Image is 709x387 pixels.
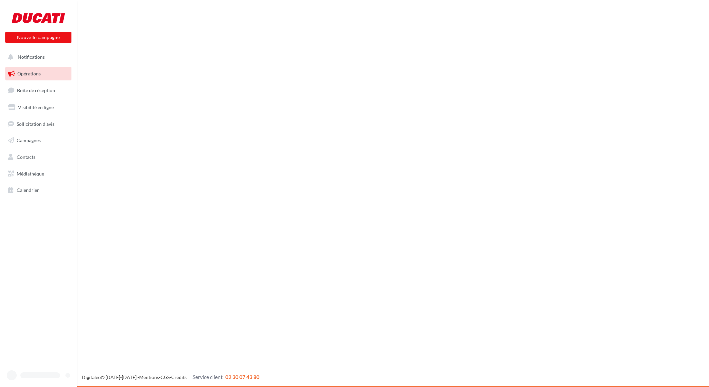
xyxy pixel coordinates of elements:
[4,50,70,64] button: Notifications
[139,374,159,380] a: Mentions
[17,71,41,76] span: Opérations
[4,133,73,147] a: Campagnes
[225,374,259,380] span: 02 30 07 43 80
[17,187,39,193] span: Calendrier
[4,67,73,81] a: Opérations
[4,83,73,97] a: Boîte de réception
[171,374,187,380] a: Crédits
[17,87,55,93] span: Boîte de réception
[4,117,73,131] a: Sollicitation d'avis
[4,150,73,164] a: Contacts
[193,374,223,380] span: Service client
[4,183,73,197] a: Calendrier
[82,374,259,380] span: © [DATE]-[DATE] - - -
[17,121,54,126] span: Sollicitation d'avis
[18,54,45,60] span: Notifications
[17,137,41,143] span: Campagnes
[17,171,44,176] span: Médiathèque
[4,167,73,181] a: Médiathèque
[82,374,101,380] a: Digitaleo
[4,100,73,114] a: Visibilité en ligne
[17,154,35,160] span: Contacts
[161,374,170,380] a: CGS
[5,32,71,43] button: Nouvelle campagne
[18,104,54,110] span: Visibilité en ligne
